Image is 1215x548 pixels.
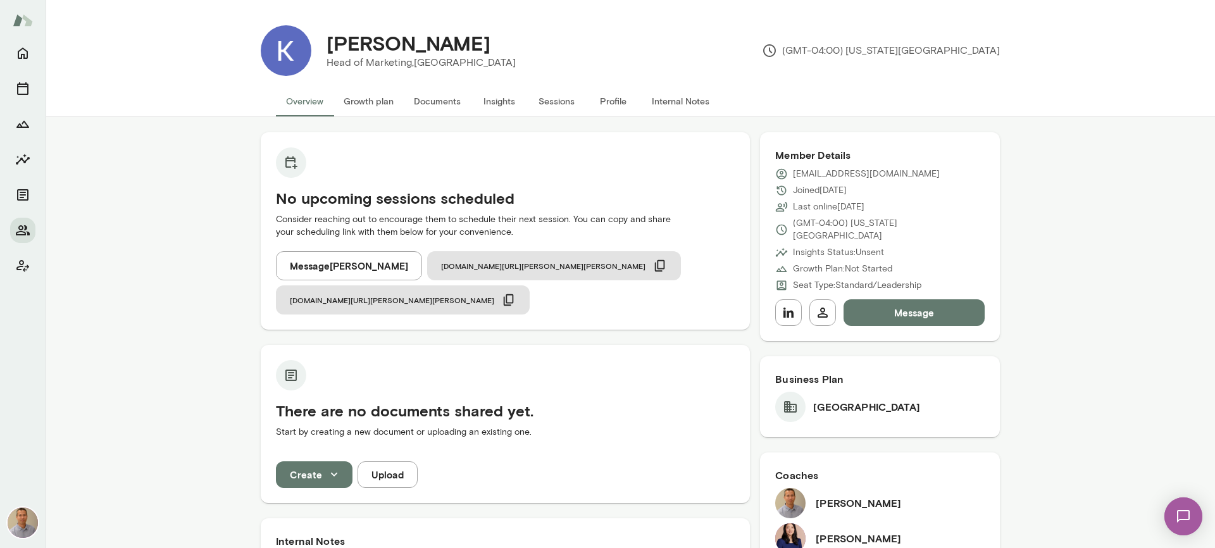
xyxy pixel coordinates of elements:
h6: Member Details [775,147,985,163]
button: Insights [471,86,528,116]
button: Create [276,461,352,488]
button: Growth Plan [10,111,35,137]
button: Client app [10,253,35,278]
p: Consider reaching out to encourage them to schedule their next session. You can copy and share yo... [276,213,735,239]
h6: [PERSON_NAME] [816,531,901,546]
button: Internal Notes [642,86,720,116]
p: Seat Type: Standard/Leadership [793,279,921,292]
img: Kevin Rippon [261,25,311,76]
p: Head of Marketing, [GEOGRAPHIC_DATA] [327,55,516,70]
p: Joined [DATE] [793,184,847,197]
button: Home [10,40,35,66]
button: Insights [10,147,35,172]
button: Documents [404,86,471,116]
h6: [PERSON_NAME] [816,495,901,511]
p: (GMT-04:00) [US_STATE][GEOGRAPHIC_DATA] [793,217,985,242]
button: Message [844,299,985,326]
h6: [GEOGRAPHIC_DATA] [813,399,920,414]
button: Message[PERSON_NAME] [276,251,422,280]
button: [DOMAIN_NAME][URL][PERSON_NAME][PERSON_NAME] [427,251,681,280]
p: [EMAIL_ADDRESS][DOMAIN_NAME] [793,168,940,180]
img: Kevin Au [775,488,806,518]
button: Profile [585,86,642,116]
button: Upload [358,461,418,488]
p: (GMT-04:00) [US_STATE][GEOGRAPHIC_DATA] [762,43,1000,58]
button: Members [10,218,35,243]
p: Insights Status: Unsent [793,246,884,259]
h6: Coaches [775,468,985,483]
button: Overview [276,86,333,116]
h5: There are no documents shared yet. [276,401,735,421]
p: Growth Plan: Not Started [793,263,892,275]
span: [DOMAIN_NAME][URL][PERSON_NAME][PERSON_NAME] [441,261,645,271]
button: Sessions [528,86,585,116]
button: Sessions [10,76,35,101]
p: Last online [DATE] [793,201,864,213]
img: Mento [13,8,33,32]
img: Kevin Au [8,508,38,538]
h4: [PERSON_NAME] [327,31,490,55]
span: [DOMAIN_NAME][URL][PERSON_NAME][PERSON_NAME] [290,295,494,305]
h6: Business Plan [775,371,985,387]
button: Growth plan [333,86,404,116]
h5: No upcoming sessions scheduled [276,188,735,208]
p: Start by creating a new document or uploading an existing one. [276,426,735,439]
button: Documents [10,182,35,208]
button: [DOMAIN_NAME][URL][PERSON_NAME][PERSON_NAME] [276,285,530,314]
